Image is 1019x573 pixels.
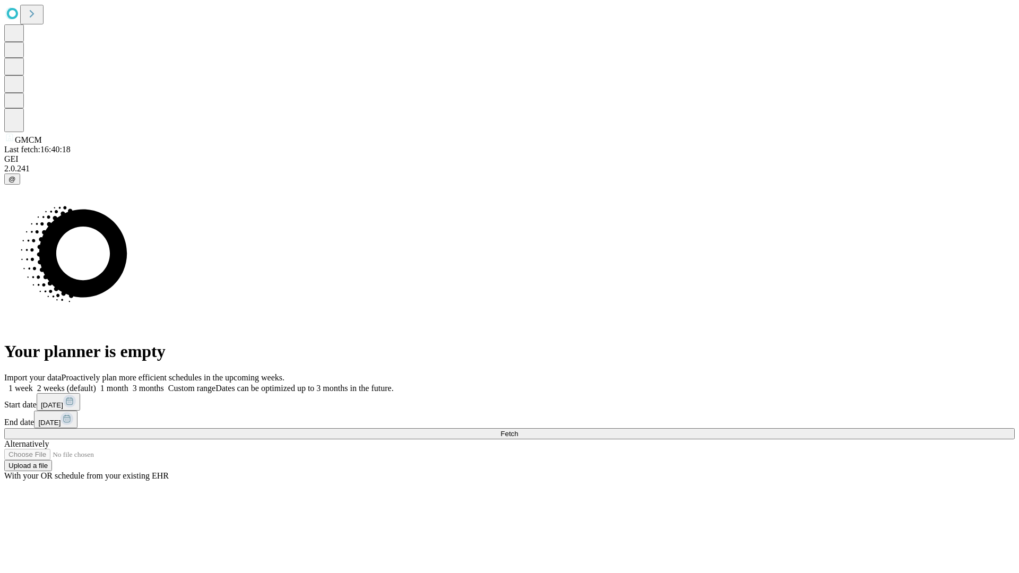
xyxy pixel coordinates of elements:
[215,384,393,393] span: Dates can be optimized up to 3 months in the future.
[500,430,518,438] span: Fetch
[4,164,1015,173] div: 2.0.241
[4,393,1015,411] div: Start date
[34,411,77,428] button: [DATE]
[168,384,215,393] span: Custom range
[4,373,62,382] span: Import your data
[4,428,1015,439] button: Fetch
[15,135,42,144] span: GMCM
[4,145,71,154] span: Last fetch: 16:40:18
[100,384,128,393] span: 1 month
[8,175,16,183] span: @
[8,384,33,393] span: 1 week
[4,471,169,480] span: With your OR schedule from your existing EHR
[133,384,164,393] span: 3 months
[4,460,52,471] button: Upload a file
[4,411,1015,428] div: End date
[4,342,1015,361] h1: Your planner is empty
[4,173,20,185] button: @
[4,439,49,448] span: Alternatively
[37,393,80,411] button: [DATE]
[4,154,1015,164] div: GEI
[37,384,96,393] span: 2 weeks (default)
[41,401,63,409] span: [DATE]
[38,419,61,427] span: [DATE]
[62,373,284,382] span: Proactively plan more efficient schedules in the upcoming weeks.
